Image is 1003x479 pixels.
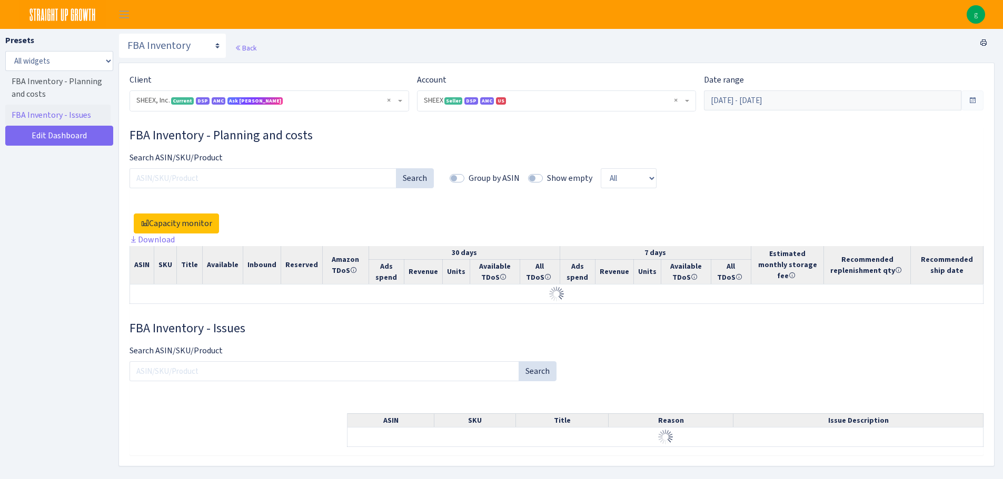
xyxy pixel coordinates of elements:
th: Reason [609,413,733,427]
span: Amazon Marketing Cloud [212,97,225,105]
a: Capacity monitor [134,213,219,233]
i: SUG’s estimation for how many days of supply are available based on only Available inventory and ... [500,273,507,281]
button: Search [519,361,557,381]
span: Current [171,97,194,105]
i: SUG’s estimation for how many days of supply are available based on combined Available, Inbound, ... [544,273,552,281]
th: All TDoS [711,259,751,284]
th: Revenue [404,259,442,284]
a: Back [235,43,256,53]
th: Recommended replenishment qty [824,246,910,284]
label: Search ASIN/SKU/Product [122,151,549,164]
span: SUG AI Assistant [229,97,281,104]
input: ASIN/SKU/Product [130,168,396,188]
label: Group by ASIN [469,172,520,185]
th: Inbound [243,246,281,284]
span: Ask [PERSON_NAME] [227,97,283,105]
label: Client [130,74,152,86]
img: gjoyce [967,5,985,24]
span: SHEEX, Inc. <span class="badge badge-success">Current</span><span class="badge badge-primary">DSP... [136,95,396,106]
button: Toggle navigation [111,6,137,23]
th: Ads spend [560,259,595,284]
span: Remove all items [387,95,391,106]
th: 7 days [560,246,751,260]
label: Show empty [547,172,592,185]
label: Account [417,74,446,86]
a: FBA Inventory - Planning and costs [5,71,111,105]
span: US [496,97,506,105]
button: Search [396,168,434,188]
span: DSP [464,97,478,105]
th: 30 days [369,246,560,260]
th: Ads spend [369,259,404,284]
th: SKU [154,246,177,284]
input: ASIN/SKU/Product [130,361,519,381]
a: Download [130,234,175,245]
span: SHEEX <span class="badge badge-success">Seller</span><span class="badge badge-primary">DSP</span>... [418,91,696,111]
th: Reserved [281,246,323,284]
th: Units [442,259,470,284]
i: Amazon’s recommended replenishment quantity based on Amazon’s total days of supply & forecasting [895,267,902,274]
th: Title [177,246,203,284]
th: Units [633,259,661,284]
th: Issue Description [733,413,984,427]
a: FBA Inventory - Issues [5,105,111,126]
a: Edit Dashboard [5,126,113,146]
h3: Widget #25 [130,321,984,336]
th: All TDoS [520,259,560,284]
span: Amazon Marketing Cloud [480,97,494,105]
th: ASIN [347,413,434,427]
th: SKU [434,413,516,427]
i: SUG’s estimation for how many days of supply are available based on only Available inventory and ... [691,273,698,281]
th: Available TDoS [661,259,711,284]
img: Preloader [548,286,565,302]
th: Estimated monthly storage fee [751,246,824,284]
i: Amazon estimated monthly storage charge for this SKU [789,272,796,279]
h3: Widget #24 [130,128,984,143]
i: SUG’s estimation for how many days of supply are available based on combined Available, Inbound, ... [736,273,743,281]
label: Presets [5,34,34,47]
span: DSP [196,97,210,105]
th: Revenue [595,259,633,284]
a: g [967,5,985,24]
label: Date range [704,74,744,86]
th: ASIN [130,246,154,284]
th: Available TDoS [470,259,520,284]
th: Title [515,413,608,427]
th: Available [203,246,243,284]
label: Search ASIN/SKU/Product [130,344,223,357]
i: Amazon Total Days of Supply. Amazon’s recommendation for total days of supply which includes Avai... [350,267,357,274]
span: SHEEX, Inc. <span class="badge badge-success">Current</span><span class="badge badge-primary">DSP... [130,91,409,111]
span: Seller [444,97,462,105]
th: Amazon TDoS [323,246,369,284]
span: SHEEX <span class="badge badge-success">Seller</span><span class="badge badge-primary">DSP</span>... [424,95,683,106]
img: Preloader [657,429,674,445]
th: Recommended ship date [910,246,983,284]
span: Remove all items [674,95,678,106]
